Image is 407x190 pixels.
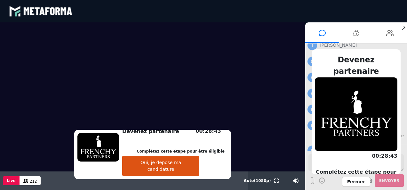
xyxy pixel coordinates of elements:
img: 1758176636418-X90kMVC3nBIL3z60WzofmoLaWTDHBoMX.png [77,133,119,162]
span: ↗ [400,22,407,34]
span: Auto ( 1080 p) [244,178,271,183]
button: Auto(1080p) [243,171,272,190]
span: 212 [30,179,37,184]
p: Complétez cette étape pour être éligible [137,148,225,154]
h2: Devenez partenaire [122,128,225,135]
span: 00:28:43 [196,128,221,134]
button: Oui, je dépose ma candidature [122,156,199,176]
span: 00:28:43 [372,153,397,159]
img: 1758176636418-X90kMVC3nBIL3z60WzofmoLaWTDHBoMX.png [315,77,397,151]
h2: Devenez partenaire [315,54,397,77]
p: Complétez cette étape pour être éligible [315,168,397,184]
span: Fermer [342,177,370,187]
button: Live [3,176,20,185]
